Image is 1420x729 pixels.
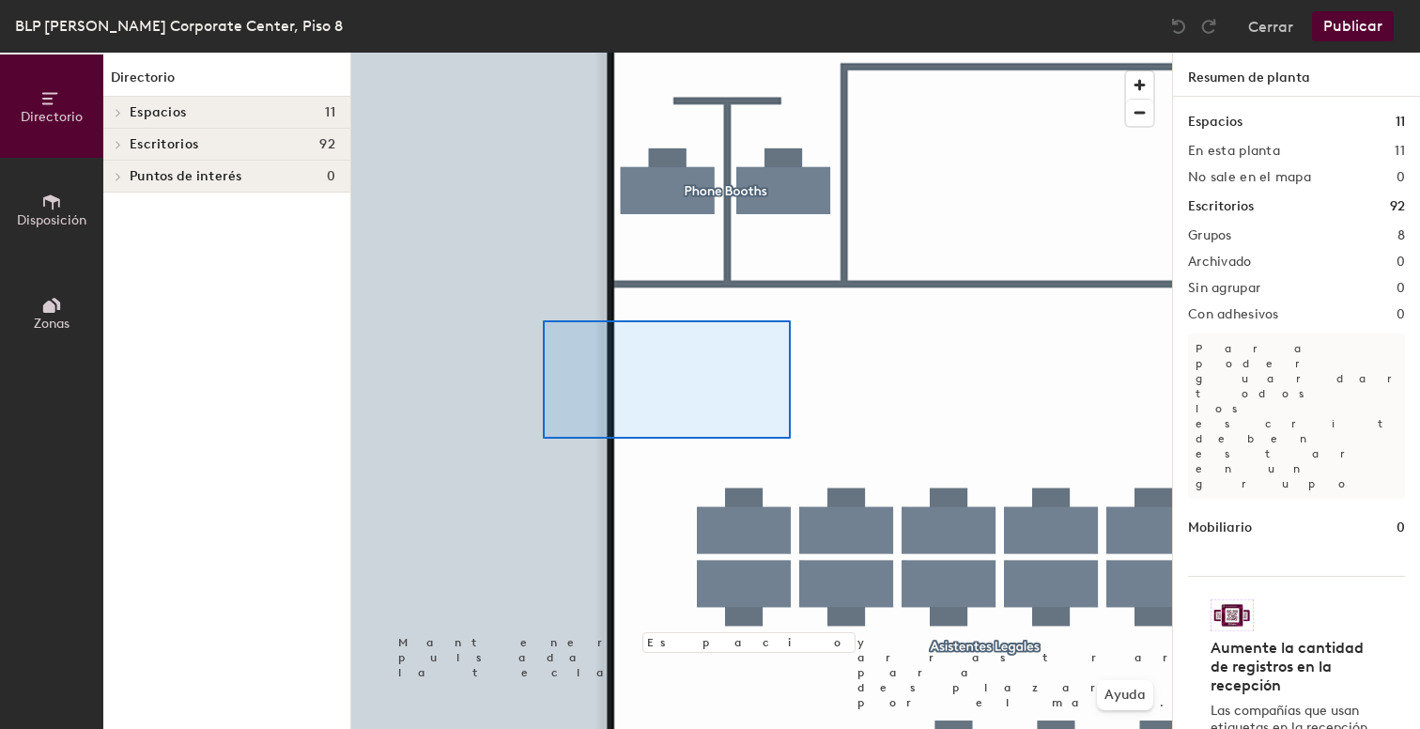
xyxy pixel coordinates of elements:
h2: Grupos [1188,228,1232,243]
span: 11 [325,105,335,120]
h1: Resumen de planta [1173,53,1420,97]
p: Para poder guardar, todos los escritorios deben estar en un grupo [1188,333,1405,499]
span: Puntos de interés [130,169,242,184]
button: Ayuda [1097,680,1153,710]
div: BLP [PERSON_NAME] Corporate Center, Piso 8 [15,14,343,38]
h2: 0 [1397,170,1405,185]
h1: Espacios [1188,112,1242,132]
h4: Aumente la cantidad de registros en la recepción [1211,639,1371,695]
h2: En esta planta [1188,144,1280,159]
span: Zonas [34,316,69,332]
span: Espacios [130,105,186,120]
h1: 11 [1396,112,1405,132]
h2: 11 [1395,144,1405,159]
span: Escritorios [130,137,198,152]
h2: Con adhesivos [1188,307,1279,322]
h2: 8 [1397,228,1405,243]
h2: 0 [1397,255,1405,270]
span: 0 [327,169,335,184]
h1: 0 [1397,518,1405,538]
button: Cerrar [1248,11,1293,41]
h2: 0 [1397,307,1405,322]
h1: 92 [1390,196,1405,217]
h2: 0 [1397,281,1405,296]
h1: Mobiliario [1188,518,1252,538]
img: Undo [1169,17,1188,36]
h1: Directorio [103,68,350,97]
span: Disposición [17,212,86,228]
span: Directorio [21,109,83,125]
h1: Escritorios [1188,196,1254,217]
h2: No sale en el mapa [1188,170,1311,185]
span: 92 [319,137,335,152]
img: Redo [1199,17,1218,36]
h2: Sin agrupar [1188,281,1260,296]
img: Logotipo de etiqueta [1211,599,1254,631]
h2: Archivado [1188,255,1252,270]
button: Publicar [1312,11,1394,41]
